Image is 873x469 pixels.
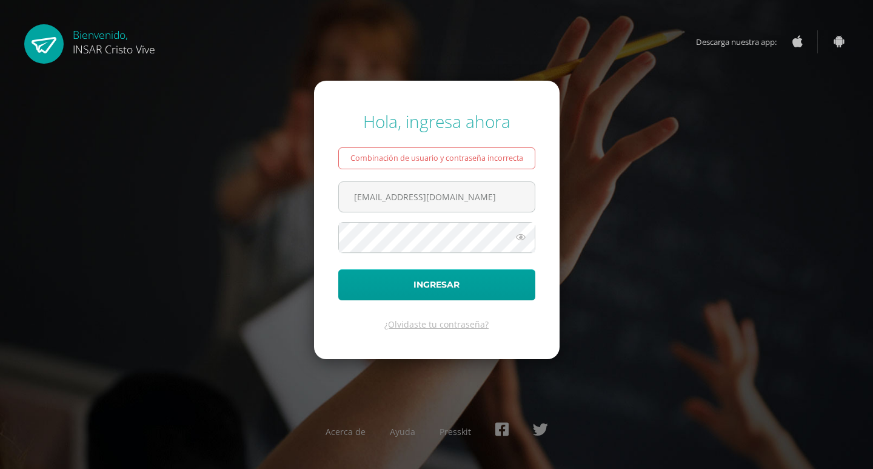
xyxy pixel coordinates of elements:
a: ¿Olvidaste tu contraseña? [384,319,489,330]
span: INSAR Cristo Vive [73,42,155,56]
a: Presskit [440,426,471,437]
input: Correo electrónico o usuario [339,182,535,212]
a: Ayuda [390,426,415,437]
span: Descarga nuestra app: [696,30,789,53]
div: Hola, ingresa ahora [338,110,535,133]
div: Bienvenido, [73,24,155,56]
button: Ingresar [338,269,535,300]
a: Acerca de [326,426,366,437]
div: Combinación de usuario y contraseña incorrecta [338,147,535,169]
